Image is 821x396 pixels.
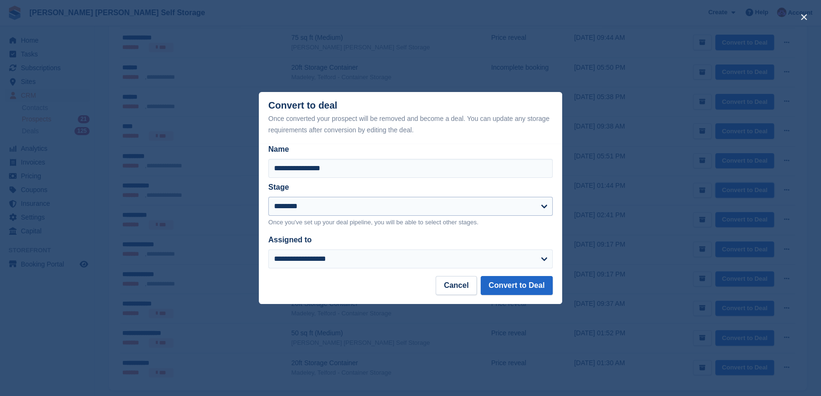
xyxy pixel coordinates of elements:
[268,236,312,244] label: Assigned to
[268,218,553,227] p: Once you've set up your deal pipeline, you will be able to select other stages.
[268,144,553,155] label: Name
[268,183,289,191] label: Stage
[268,100,553,136] div: Convert to deal
[436,276,476,295] button: Cancel
[268,113,553,136] div: Once converted your prospect will be removed and become a deal. You can update any storage requir...
[796,9,812,25] button: close
[481,276,553,295] button: Convert to Deal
